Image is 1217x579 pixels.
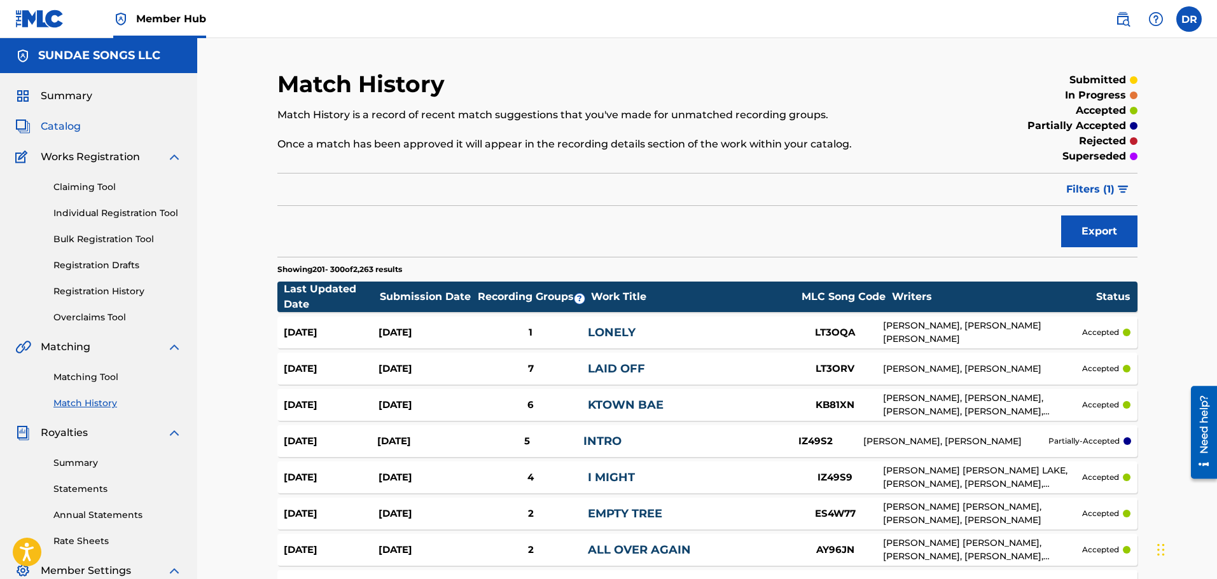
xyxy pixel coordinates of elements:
img: filter [1118,186,1129,193]
img: Member Settings [15,563,31,578]
div: [DATE] [377,434,471,449]
iframe: Resource Center [1181,381,1217,483]
p: Once a match has been approved it will appear in the recording details section of the work within... [277,137,940,152]
div: [PERSON_NAME] [PERSON_NAME], [PERSON_NAME], [PERSON_NAME] [883,500,1083,527]
span: Member Hub [136,11,206,26]
p: accepted [1082,399,1119,411]
div: [DATE] [379,398,473,412]
span: Catalog [41,119,81,134]
a: Annual Statements [53,508,182,522]
div: [DATE] [284,434,377,449]
div: LT3ORV [788,362,883,376]
div: ES4W77 [788,507,883,521]
div: [DATE] [379,325,473,340]
a: Claiming Tool [53,181,182,194]
div: [DATE] [284,398,379,412]
img: Summary [15,88,31,104]
div: Help [1143,6,1169,32]
div: MLC Song Code [796,289,891,304]
a: CatalogCatalog [15,119,81,134]
div: [PERSON_NAME], [PERSON_NAME], [PERSON_NAME], [PERSON_NAME], [PERSON_NAME] [883,392,1083,418]
a: Rate Sheets [53,535,182,548]
a: LAID OFF [588,362,645,376]
div: 6 [473,398,587,412]
div: IZ49S9 [788,470,883,485]
p: Showing 201 - 300 of 2,263 results [277,264,402,275]
img: Matching [15,339,31,355]
div: [DATE] [284,543,379,557]
div: Status [1096,289,1130,304]
p: partially accepted [1027,118,1126,133]
div: [DATE] [284,470,379,485]
img: expand [167,563,182,578]
img: help [1148,11,1164,27]
div: 2 [473,507,587,521]
div: LT3OQA [788,325,883,340]
a: Summary [53,456,182,470]
p: accepted [1082,544,1119,555]
img: Royalties [15,425,31,440]
span: Matching [41,339,90,355]
p: accepted [1076,103,1126,118]
span: Member Settings [41,563,131,578]
span: ? [574,294,585,304]
a: LONELY [588,325,636,339]
span: Royalties [41,425,88,440]
a: INTRO [583,434,622,448]
div: AY96JN [788,543,883,557]
div: [PERSON_NAME] [PERSON_NAME], [PERSON_NAME], [PERSON_NAME], [PERSON_NAME], [PERSON_NAME] [883,536,1083,563]
p: accepted [1082,327,1119,338]
img: MLC Logo [15,10,64,28]
p: superseded [1062,149,1126,164]
div: [DATE] [284,507,379,521]
p: in progress [1065,88,1126,103]
img: expand [167,339,182,355]
div: [DATE] [284,362,379,376]
div: [DATE] [379,507,473,521]
button: Filters (1) [1059,174,1137,205]
img: Catalog [15,119,31,134]
div: 5 [471,434,583,449]
img: Top Rightsholder [113,11,129,27]
div: 1 [473,325,587,340]
h2: Match History [277,70,451,99]
img: expand [167,425,182,440]
img: expand [167,149,182,165]
a: Overclaims Tool [53,311,182,324]
p: Match History is a record of recent match suggestions that you've made for unmatched recording gr... [277,107,940,123]
div: 4 [473,470,587,485]
div: 2 [473,543,587,557]
div: [PERSON_NAME], [PERSON_NAME] [PERSON_NAME] [883,319,1083,346]
iframe: Chat Widget [1153,518,1217,579]
span: Works Registration [41,149,140,165]
div: KB81XN [788,398,883,412]
a: Bulk Registration Tool [53,233,182,246]
a: Public Search [1110,6,1136,32]
div: [PERSON_NAME], [PERSON_NAME] [863,435,1048,448]
a: Individual Registration Tool [53,207,182,220]
p: accepted [1082,472,1119,483]
a: KTOWN BAE [588,398,664,412]
p: partially-accepted [1048,435,1120,447]
div: 7 [473,362,587,376]
a: I MIGHT [588,470,635,484]
h5: SUNDAE SONGS LLC [38,48,160,63]
div: [DATE] [379,543,473,557]
a: EMPTY TREE [588,507,662,521]
p: submitted [1069,72,1126,88]
a: Matching Tool [53,371,182,384]
div: Last Updated Date [284,282,379,312]
img: search [1115,11,1130,27]
div: Writers [892,289,1095,304]
button: Export [1061,215,1137,247]
a: Match History [53,397,182,410]
a: Statements [53,482,182,496]
p: rejected [1079,133,1126,149]
div: IZ49S2 [768,434,863,449]
p: accepted [1082,508,1119,519]
span: Filters ( 1 ) [1066,182,1115,197]
div: Recording Groups [476,289,590,304]
div: [PERSON_NAME] [PERSON_NAME] LAKE, [PERSON_NAME], [PERSON_NAME], [PERSON_NAME], [PERSON_NAME] [883,464,1083,491]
